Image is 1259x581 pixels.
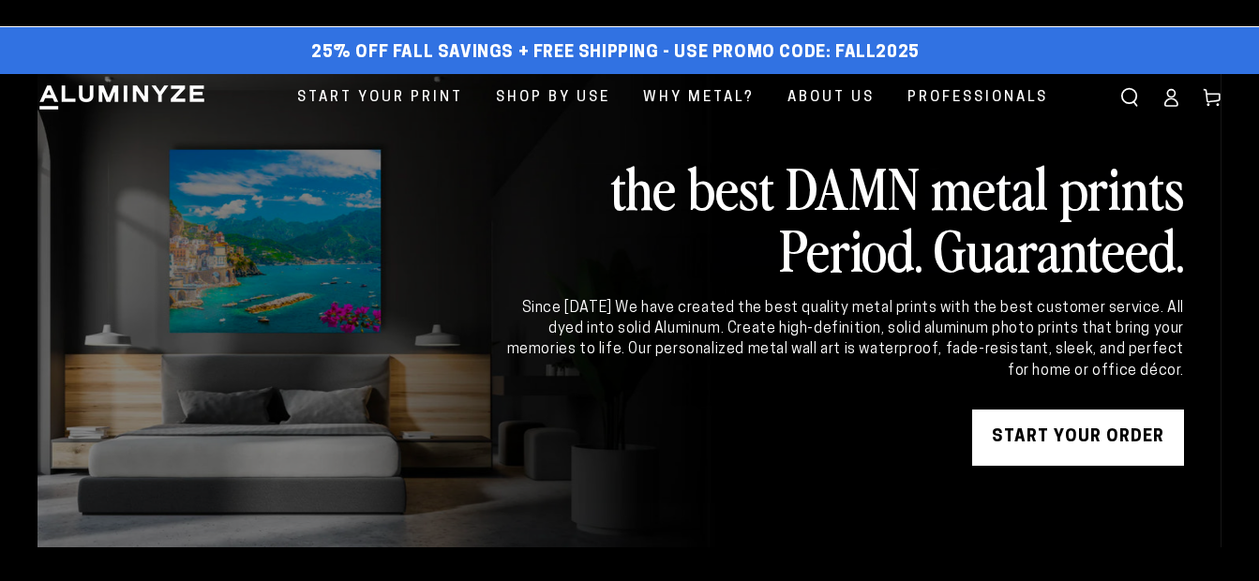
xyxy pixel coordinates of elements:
[482,74,624,122] a: Shop By Use
[643,85,755,111] span: Why Metal?
[893,74,1062,122] a: Professionals
[907,85,1048,111] span: Professionals
[283,74,477,122] a: Start Your Print
[787,85,875,111] span: About Us
[311,43,920,64] span: 25% off FALL Savings + Free Shipping - Use Promo Code: FALL2025
[773,74,889,122] a: About Us
[37,83,206,112] img: Aluminyze
[1109,77,1150,118] summary: Search our site
[972,410,1184,466] a: START YOUR Order
[503,156,1184,279] h2: the best DAMN metal prints Period. Guaranteed.
[496,85,610,111] span: Shop By Use
[503,298,1184,382] div: Since [DATE] We have created the best quality metal prints with the best customer service. All dy...
[629,74,769,122] a: Why Metal?
[297,85,463,111] span: Start Your Print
